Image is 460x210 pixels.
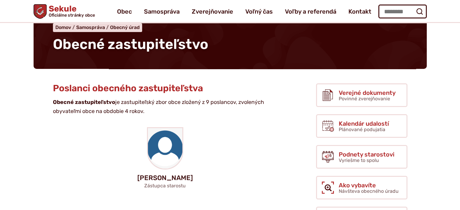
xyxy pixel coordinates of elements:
span: Verejné dokumenty [339,89,396,96]
a: Obec [117,3,132,20]
p: [PERSON_NAME] [43,174,287,182]
span: Sekule [47,5,95,18]
img: 146-1468479_my-profile-icon-blank-profile-picture-circle-hd [148,128,182,169]
span: Oficiálne stránky obce [48,13,95,17]
a: Podnety starostovi Vyriešme to spolu [316,145,407,169]
a: Zverejňovanie [192,3,233,20]
a: Obecný úrad [110,24,140,30]
a: Voľný čas [245,3,273,20]
span: Návšteva obecného úradu [339,188,399,194]
span: Plánované podujatia [339,127,385,132]
a: Kontakt [348,3,371,20]
span: Vyriešme to spolu [339,157,379,163]
a: Ako vybavíte Návšteva obecného úradu [316,176,407,199]
p: je zastupiteľský zbor obce zložený z 9 poslancov, zvolených obyvateľmi obce na obdobie 4 rokov. [53,98,268,116]
span: Povinné zverejňovanie [339,96,390,102]
span: Samospráva [76,24,105,30]
a: Kalendár udalostí Plánované podujatia [316,114,407,138]
p: Zástupca starostu [43,183,287,189]
span: Kalendár udalostí [339,120,389,127]
a: Samospráva [144,3,180,20]
span: Obecné zastupiteľstvo [53,36,208,53]
span: Domov [55,24,71,30]
a: Voľby a referendá [285,3,336,20]
strong: Obecné zastupiteľstvo [53,99,115,105]
a: Logo Sekule, prejsť na domovskú stránku. [34,4,95,19]
a: Verejné dokumenty Povinné zverejňovanie [316,83,407,107]
span: Ako vybavíte [339,182,399,189]
img: Prejsť na domovskú stránku [34,4,47,19]
a: Domov [55,24,76,30]
span: Poslanci obecného zastupiteľstva [53,83,203,94]
span: Podnety starostovi [339,151,394,158]
a: Samospráva [76,24,110,30]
